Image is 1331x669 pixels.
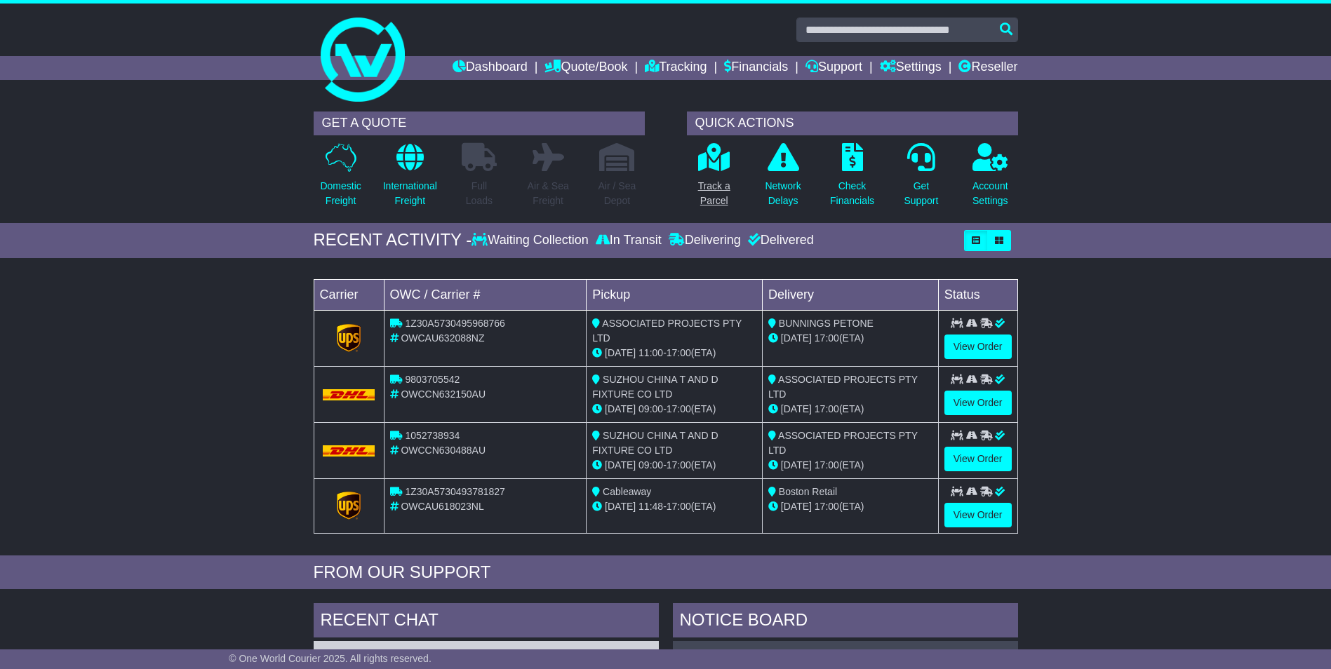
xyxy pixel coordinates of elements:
span: 17:00 [667,347,691,358]
div: (ETA) [768,458,932,473]
span: 17:00 [815,332,839,344]
span: OWCAU618023NL [401,501,483,512]
p: Network Delays [765,179,801,208]
span: 17:00 [667,403,691,414]
span: [DATE] [605,501,636,512]
span: ASSOCIATED PROJECTS PTY LTD [768,430,918,456]
div: Delivered [744,233,814,248]
span: [DATE] [605,347,636,358]
span: OWCAU632088NZ [401,332,484,344]
span: 09:00 [638,459,663,471]
div: (ETA) [768,331,932,346]
span: OWCCN632150AU [401,388,486,400]
span: OWCCN630488AU [401,445,486,456]
span: [DATE] [781,459,812,471]
a: CheckFinancials [829,142,875,216]
a: OWCCN632150AU [680,648,765,659]
div: (ETA) [768,499,932,514]
a: GetSupport [903,142,939,216]
span: s00062722 [768,648,816,659]
span: 9803705542 [405,374,460,385]
span: [DATE] [605,459,636,471]
span: BUNNINGS PETONE [779,318,874,329]
p: Account Settings [972,179,1008,208]
span: 1052738934 [405,430,460,441]
span: 1Z30A5730493781827 [405,486,504,497]
div: NOTICE BOARD [673,603,1018,641]
a: Financials [724,56,788,80]
img: DHL.png [323,445,375,457]
p: Air / Sea Depot [598,179,636,208]
span: © One World Courier 2025. All rights reserved. [229,653,432,664]
a: Tracking [645,56,707,80]
p: Domestic Freight [320,179,361,208]
div: (ETA) [768,402,932,417]
p: Get Support [904,179,938,208]
a: AccountSettings [972,142,1009,216]
p: Check Financials [830,179,874,208]
div: ( ) [680,648,1011,660]
div: Delivering [665,233,744,248]
td: Status [938,279,1017,310]
span: 09:00 [638,403,663,414]
img: GetCarrierServiceLogo [337,324,361,352]
a: Reseller [958,56,1017,80]
span: [DATE] [605,403,636,414]
a: View Order [944,391,1012,415]
span: 17:00 [815,403,839,414]
span: [DATE] [781,501,812,512]
td: Delivery [762,279,938,310]
a: Support [805,56,862,80]
span: Boston Retail [779,486,837,497]
div: RECENT ACTIVITY - [314,230,472,250]
span: 17:00 [667,501,691,512]
img: DHL.png [323,389,375,400]
p: Track a Parcel [698,179,730,208]
a: Track aParcel [697,142,731,216]
div: - (ETA) [592,499,756,514]
div: - (ETA) [592,402,756,417]
img: GetCarrierServiceLogo [337,492,361,520]
span: SUZHOU CHINA T AND D FIXTURE CO LTD [592,430,718,456]
a: Dashboard [453,56,528,80]
div: FROM OUR SUPPORT [314,562,1018,583]
span: 1Z30A5730495968766 [405,318,504,329]
a: View Order [944,334,1012,359]
span: SUZHOU CHINA T AND D FIXTURE CO LTD [592,374,718,400]
span: s00062722 [409,648,457,659]
p: Full Loads [462,179,497,208]
a: DomesticFreight [319,142,361,216]
span: 11:00 [638,347,663,358]
span: 17:00 [815,501,839,512]
td: Pickup [587,279,763,310]
div: - (ETA) [592,458,756,473]
p: Air & Sea Freight [528,179,569,208]
a: View Order [944,503,1012,527]
span: [DATE] [781,332,812,344]
span: 17:00 [667,459,691,471]
div: ( ) [321,648,652,660]
div: Waiting Collection [471,233,591,248]
span: 11:48 [638,501,663,512]
div: [DATE] 15:01 [952,648,1010,660]
a: OWCCN632004AU [321,648,406,659]
span: ASSOCIATED PROJECTS PTY LTD [592,318,742,344]
div: QUICK ACTIONS [687,111,1018,135]
a: Quote/Book [544,56,627,80]
a: Settings [880,56,942,80]
span: Cableaway [603,486,651,497]
div: - (ETA) [592,346,756,360]
div: [DATE] 14:30 [593,648,651,660]
a: NetworkDelays [764,142,801,216]
td: OWC / Carrier # [384,279,587,310]
td: Carrier [314,279,384,310]
div: RECENT CHAT [314,603,659,641]
p: International Freight [383,179,437,208]
a: InternationalFreight [382,142,438,216]
a: View Order [944,447,1012,471]
span: 17:00 [815,459,839,471]
span: [DATE] [781,403,812,414]
div: GET A QUOTE [314,111,645,135]
div: In Transit [592,233,665,248]
span: ASSOCIATED PROJECTS PTY LTD [768,374,918,400]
